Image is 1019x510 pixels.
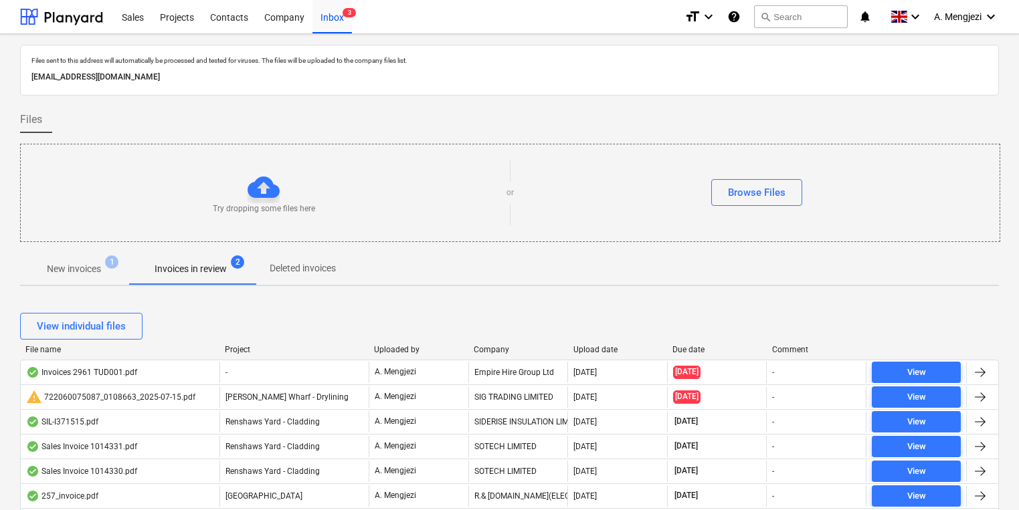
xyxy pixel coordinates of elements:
span: 3 [343,8,356,17]
button: Search [754,5,848,28]
div: - [772,368,774,377]
p: A. Mengjezi [375,366,416,378]
div: OCR finished [26,416,39,427]
i: keyboard_arrow_down [983,9,999,25]
span: [DATE] [673,390,701,403]
div: File name [25,345,214,354]
p: or [506,187,514,199]
button: View [872,461,961,482]
button: View [872,485,961,507]
div: [DATE] [573,442,597,451]
div: View [907,489,926,504]
span: warning [26,389,42,405]
div: - [772,417,774,426]
div: OCR finished [26,491,39,501]
span: [DATE] [673,490,699,501]
div: View [907,390,926,405]
span: Renshaws Yard - Cladding [225,467,320,476]
i: keyboard_arrow_down [907,9,923,25]
p: A. Mengjezi [375,416,416,427]
div: OCR finished [26,367,39,378]
i: keyboard_arrow_down [701,9,717,25]
div: Uploaded by [374,345,463,354]
div: Empire Hire Group Ltd [468,362,568,383]
div: Project [225,345,363,354]
p: A. Mengjezi [375,391,416,402]
div: 257_invoice.pdf [26,491,98,501]
span: 2 [231,255,244,269]
span: Montgomery's Wharf - Drylining [225,392,349,402]
p: A. Mengjezi [375,465,416,477]
button: View [872,362,961,383]
div: Browse Files [728,184,785,201]
span: [DATE] [673,416,699,427]
div: SIL-I371515.pdf [26,416,98,427]
div: 722060075087_0108663_2025-07-15.pdf [26,389,195,405]
i: format_size [684,9,701,25]
div: View [907,414,926,430]
div: Invoices 2961 TUD001.pdf [26,367,137,378]
div: SOTECH LIMITED [468,461,568,482]
button: View [872,436,961,457]
div: [DATE] [573,491,597,501]
span: 1 [105,255,118,269]
div: Due date [672,345,761,354]
div: SOTECH LIMITED [468,436,568,457]
span: - [225,368,227,377]
i: notifications [858,9,872,25]
p: New invoices [47,262,101,276]
p: [EMAIL_ADDRESS][DOMAIN_NAME] [31,70,988,84]
div: OCR finished [26,466,39,477]
div: - [772,392,774,402]
span: [DATE] [673,366,701,378]
div: View [907,439,926,455]
div: View individual files [37,317,126,335]
div: SIDERISE INSULATION LIMITED [468,411,568,432]
span: [DATE] [673,440,699,452]
div: SIG TRADING LIMITED [468,386,568,408]
div: View [907,464,926,479]
span: Renshaws Yard - Cladding [225,442,320,451]
p: Deleted invoices [270,261,336,275]
div: [DATE] [573,417,597,426]
p: Try dropping some files here [213,203,315,215]
div: Sales Invoice 1014331.pdf [26,441,137,452]
div: - [772,467,774,476]
span: [DATE] [673,465,699,477]
div: [DATE] [573,467,597,476]
button: View [872,386,961,408]
div: - [772,491,774,501]
iframe: Chat Widget [952,446,1019,510]
button: View [872,411,961,432]
div: Company [474,345,563,354]
p: Invoices in review [155,262,227,276]
div: R.& [DOMAIN_NAME](ELECTRICAL WHOLESALERS)LIMITED [468,485,568,507]
div: Comment [772,345,861,354]
span: A. Mengjezi [934,11,982,22]
div: [DATE] [573,368,597,377]
p: Files sent to this address will automatically be processed and tested for viruses. The files will... [31,56,988,65]
div: Try dropping some files hereorBrowse Files [20,144,1000,242]
i: Knowledge base [727,9,741,25]
div: OCR finished [26,441,39,452]
div: View [907,365,926,380]
span: Camden Goods Yard [225,491,302,501]
button: Browse Files [711,179,802,206]
span: Renshaws Yard - Cladding [225,417,320,426]
div: Sales Invoice 1014330.pdf [26,466,137,477]
p: A. Mengjezi [375,490,416,501]
p: A. Mengjezi [375,440,416,452]
div: - [772,442,774,451]
button: View individual files [20,313,143,340]
div: [DATE] [573,392,597,402]
span: Files [20,112,42,128]
div: Upload date [573,345,662,354]
span: search [760,11,771,22]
